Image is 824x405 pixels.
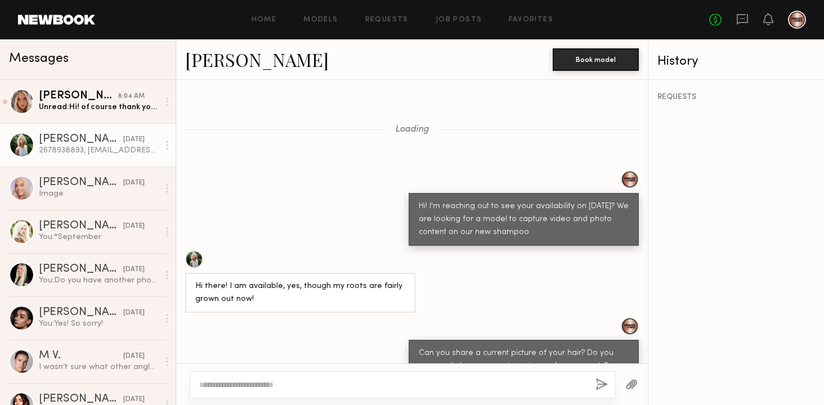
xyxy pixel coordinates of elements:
div: [PERSON_NAME] [39,220,123,232]
div: 2678938893, [EMAIL_ADDRESS][DOMAIN_NAME] [PERSON_NAME], and perfect sounds good to me :) [39,145,159,156]
div: [DATE] [123,178,145,188]
div: [PERSON_NAME] [39,134,123,145]
div: [PERSON_NAME] [39,177,123,188]
div: You: Do you have another photo in natural light? [39,275,159,286]
div: [DATE] [123,351,145,362]
a: Requests [365,16,409,24]
div: [PERSON_NAME] [39,394,123,405]
span: Messages [9,52,69,65]
div: [DATE] [123,394,145,405]
div: [DATE] [123,264,145,275]
div: REQUESTS [657,93,815,101]
div: Unread: Hi! of course thank you so much for getting back! I am not available on 9/15 anymore i’m ... [39,102,159,112]
div: Hi! I'm reaching out to see your availability on [DATE]? We are looking for a model to capture vi... [419,200,629,239]
div: [DATE] [123,308,145,318]
span: Loading [395,125,429,134]
div: History [657,55,815,68]
div: You: Yes! So sorry! [39,318,159,329]
div: Hi there! I am available, yes, though my roots are fairly grown out now! [195,280,405,306]
a: Models [303,16,338,24]
div: Can you share a current picture of your hair? Do you personally have an appt coming up for your r... [419,347,629,373]
button: Book model [553,48,639,71]
div: M V. [39,350,123,362]
a: [PERSON_NAME] [185,47,329,71]
div: [DATE] [123,134,145,145]
div: [PERSON_NAME] [39,307,123,318]
div: 8:04 AM [118,91,145,102]
div: I wasn’t sure what other angles you wanted, as the lowlights and length can be seen in my pics. I... [39,362,159,372]
div: [DATE] [123,221,145,232]
a: Job Posts [436,16,482,24]
div: [PERSON_NAME] [39,91,118,102]
div: Image [39,188,159,199]
a: Book model [553,54,639,64]
a: Home [252,16,277,24]
div: [PERSON_NAME] [39,264,123,275]
div: You: *September [39,232,159,242]
a: Favorites [509,16,553,24]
